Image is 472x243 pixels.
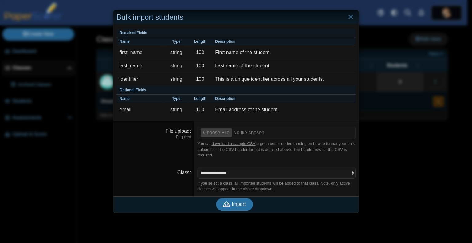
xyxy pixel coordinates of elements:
[212,59,356,73] td: Last name of the student.
[212,73,356,86] td: This is a unique identifier across all your students.
[197,141,356,158] div: You can to get a better understanding on how to format your bulk upload file. The CSV header form...
[116,37,164,46] th: Name
[212,37,356,46] th: Description
[216,198,253,210] button: Import
[197,181,356,192] div: If you select a class, all imported students will be added to that class. Note, only active class...
[188,103,212,116] td: 100
[166,128,191,134] label: File upload
[232,202,246,207] span: Import
[188,95,212,103] th: Length
[212,46,356,59] td: First name of the student.
[164,59,188,73] td: string
[116,86,356,95] th: Optional Fields
[164,95,188,103] th: Type
[212,141,255,146] a: download a sample CSV
[116,29,356,37] th: Required Fields
[116,73,164,86] td: identifier
[116,103,164,116] td: email
[116,46,164,59] td: first_name
[188,37,212,46] th: Length
[113,10,359,25] div: Bulk import students
[116,95,164,103] th: Name
[164,46,188,59] td: string
[177,170,191,175] label: Class
[188,46,212,59] td: 100
[212,103,356,116] td: Email address of the student.
[164,103,188,116] td: string
[212,95,356,103] th: Description
[164,73,188,86] td: string
[116,59,164,73] td: last_name
[188,59,212,73] td: 100
[346,12,356,22] a: Close
[116,135,191,140] dfn: Required
[164,37,188,46] th: Type
[188,73,212,86] td: 100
